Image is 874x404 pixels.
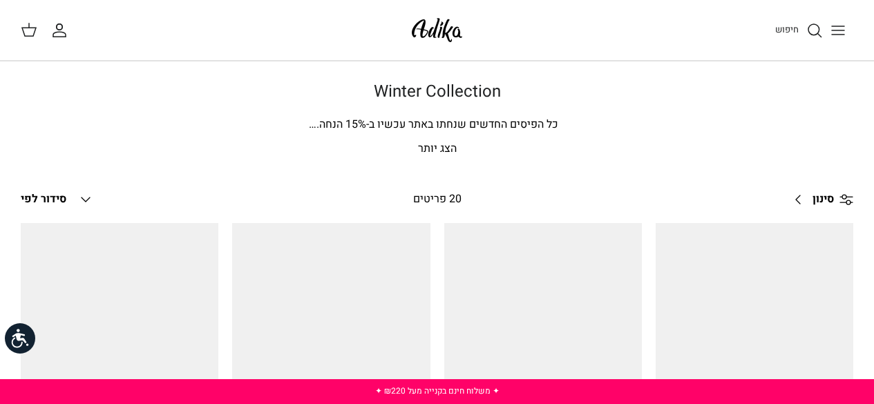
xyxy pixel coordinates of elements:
[366,116,558,133] span: כל הפיסים החדשים שנחתו באתר עכשיו ב-
[21,82,853,102] h1: Winter Collection
[51,22,73,39] a: החשבון שלי
[775,22,823,39] a: חיפוש
[408,14,466,46] img: Adika IL
[375,385,500,397] a: ✦ משלוח חינם בקנייה מעל ₪220 ✦
[21,191,66,207] span: סידור לפי
[823,15,853,46] button: Toggle menu
[813,191,834,209] span: סינון
[345,116,358,133] span: 15
[785,183,853,216] a: סינון
[309,116,366,133] span: % הנחה.
[21,184,94,215] button: סידור לפי
[21,140,853,158] p: הצג יותר
[334,191,540,209] div: 20 פריטים
[775,23,799,36] span: חיפוש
